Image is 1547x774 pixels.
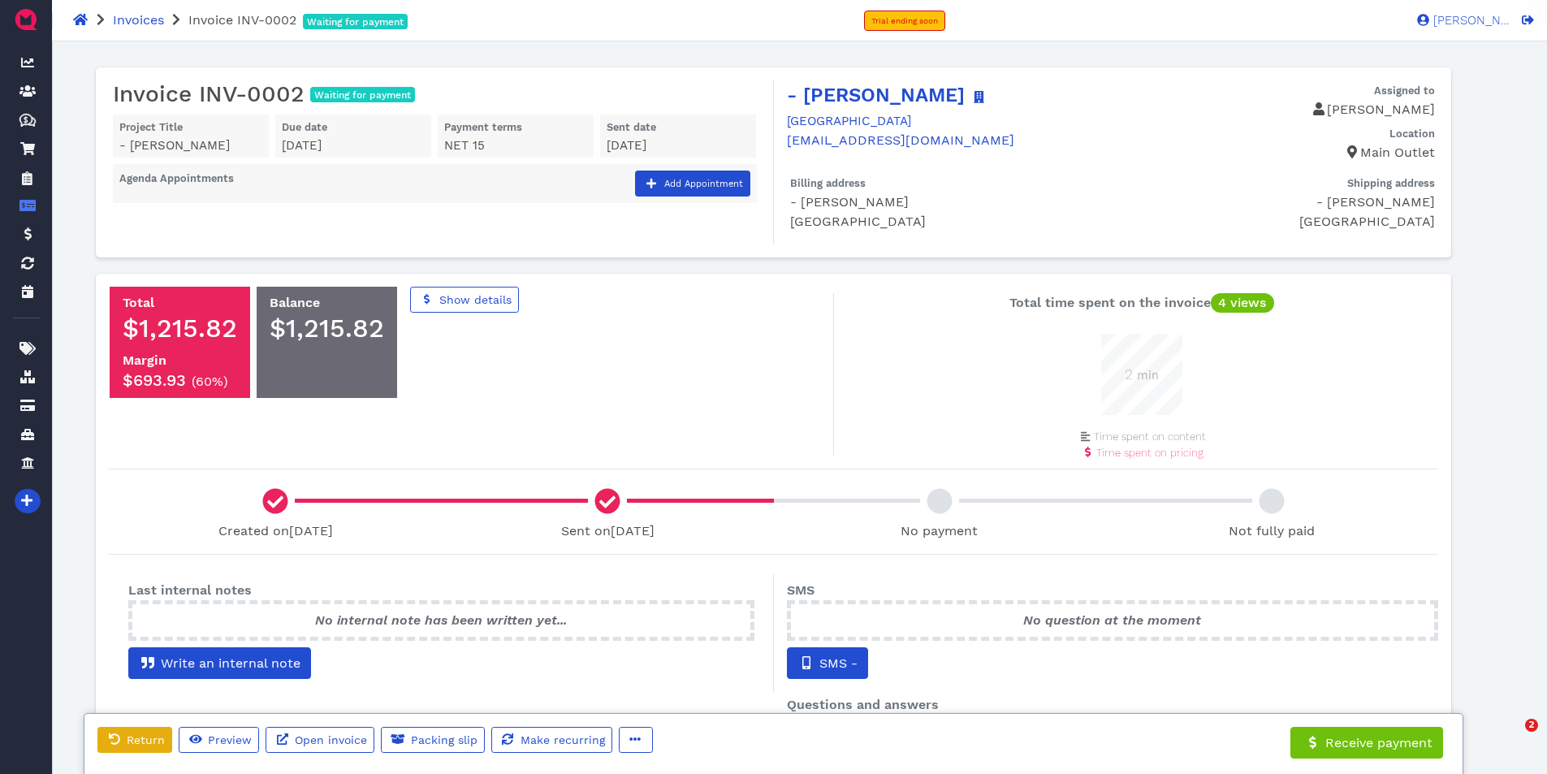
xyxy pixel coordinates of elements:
span: $1,215.82 [123,313,237,344]
button: Preview [179,727,259,753]
span: Agenda Appointments [119,172,234,184]
span: $1,215.82 [270,313,384,344]
button: Make recurring [491,727,612,753]
span: No internal note has been written yet... [315,612,567,628]
span: Preview [205,733,252,746]
a: Trial ending soon [864,11,945,31]
a: Invoices [113,12,164,28]
a: - [PERSON_NAME] [787,84,965,106]
span: [DATE] [611,523,655,538]
span: 60% [196,374,223,389]
span: [PERSON_NAME] [1429,15,1510,27]
span: Waiting for payment [307,17,404,27]
span: SMS - [817,655,858,671]
a: Open invoice [266,727,374,753]
span: Invoice INV-0002 [113,80,304,108]
span: Not fully paid [1229,523,1315,538]
span: Show details [437,293,512,306]
span: Assigned to [1374,84,1435,97]
span: Write an internal note [158,655,300,671]
span: Open invoice [292,733,367,746]
button: SMS - [787,647,868,679]
span: Project Title [119,121,183,133]
button: Add Appointment [635,171,750,197]
span: Margin [123,352,166,368]
span: Payment terms [444,121,522,133]
span: Total [123,295,154,310]
span: Receive payment [1323,735,1432,750]
span: Time spent on pricing [1096,447,1203,459]
span: No question at the moment [1023,612,1201,628]
div: NET 15 [444,136,587,155]
span: [DATE] [282,138,322,153]
span: Created on [218,523,333,538]
a: Show details [410,287,519,313]
span: Balance [270,295,320,310]
p: [GEOGRAPHIC_DATA] [1125,212,1435,231]
a: [EMAIL_ADDRESS][DOMAIN_NAME] [787,132,1014,148]
div: - [PERSON_NAME] [790,192,1113,212]
span: SMS [787,582,815,598]
iframe: Intercom live chat [1492,719,1531,758]
span: Due date [282,121,327,133]
a: [PERSON_NAME] [1409,12,1510,27]
button: Write an internal note [128,647,311,679]
span: Return [124,733,165,746]
span: 4 views [1218,295,1266,310]
span: [DATE] [289,523,333,538]
span: Location [1389,128,1435,140]
tspan: $ [24,115,28,123]
span: Add Appointment [662,179,743,189]
div: - [PERSON_NAME] [1125,192,1435,212]
span: Packing slip [408,733,477,746]
div: - [PERSON_NAME] [119,136,262,155]
span: Last internal notes [128,582,252,598]
span: Trial ending soon [871,16,938,25]
span: Sent date [607,121,656,133]
span: $693.93 [123,370,186,390]
a: [GEOGRAPHIC_DATA] [787,90,987,128]
span: Shipping address [1347,177,1435,189]
p: [PERSON_NAME] [1111,100,1435,119]
span: Total time spent on the invoice [1009,295,1274,310]
button: Return [97,727,172,753]
p: [GEOGRAPHIC_DATA] [790,212,1113,231]
img: QuoteM_icon_flat.png [13,6,39,32]
small: ( ) [192,374,228,389]
p: Main Outlet [1111,143,1435,162]
span: Waiting for payment [314,90,411,100]
span: [DATE] [607,138,646,153]
span: Invoice INV-0002 [188,12,296,28]
button: Receive payment [1290,727,1443,759]
span: Billing address [790,177,866,189]
span: Sent on [561,523,655,538]
span: No payment [901,523,978,538]
button: Packing slip [381,727,485,753]
span: Time spent on content [1094,430,1206,443]
span: 2 [1525,719,1538,732]
span: Make recurring [518,733,605,746]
